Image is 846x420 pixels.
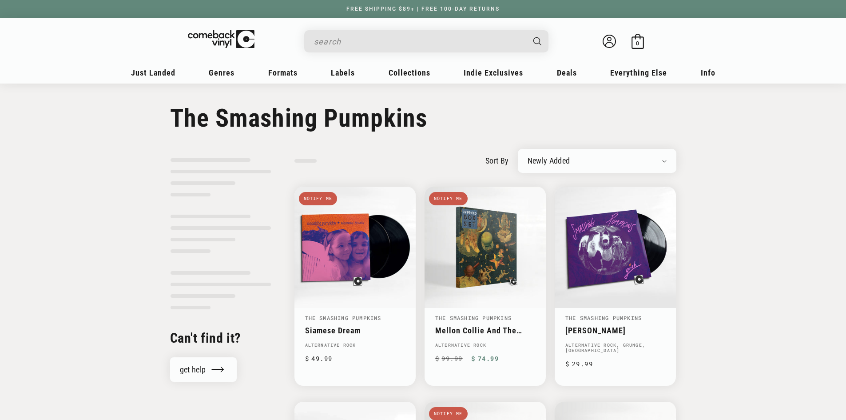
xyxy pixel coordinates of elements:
span: Everything Else [610,68,667,77]
a: FREE SHIPPING $89+ | FREE 100-DAY RETURNS [338,6,508,12]
span: Genres [209,68,234,77]
button: Search [525,30,549,52]
span: Indie Exclusives [464,68,523,77]
span: 0 [636,40,639,47]
a: [PERSON_NAME] [565,326,665,335]
a: Mellon Collie And The Infinite Sadness [435,326,535,335]
a: get help [170,357,237,382]
span: Just Landed [131,68,175,77]
a: Siamese Dream [305,326,405,335]
span: Deals [557,68,577,77]
span: Labels [331,68,355,77]
span: Info [701,68,715,77]
a: The Smashing Pumpkins [435,314,512,321]
input: search [314,32,524,51]
h2: Can't find it? [170,329,271,347]
a: The Smashing Pumpkins [305,314,381,321]
label: sort by [485,155,509,167]
span: Collections [389,68,430,77]
span: Formats [268,68,298,77]
h1: The Smashing Pumpkins [170,104,676,133]
div: Search [304,30,548,52]
a: The Smashing Pumpkins [565,314,642,321]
